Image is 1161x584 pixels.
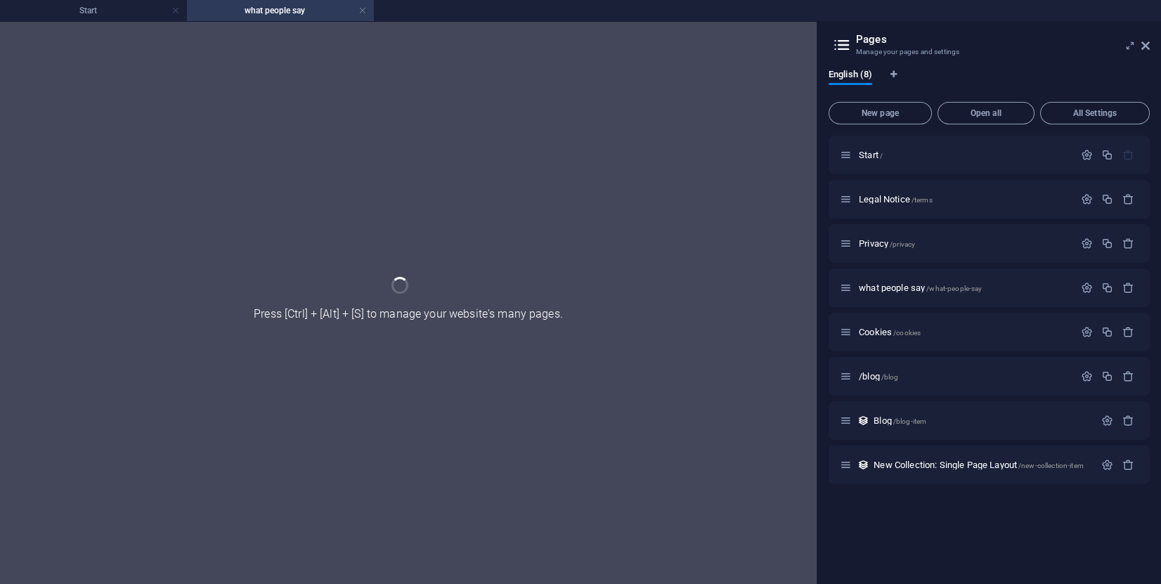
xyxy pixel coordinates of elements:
[859,150,883,160] span: Click to open page
[835,109,926,117] span: New page
[1122,282,1134,294] div: Remove
[1122,459,1134,471] div: Remove
[855,195,1074,204] div: Legal Notice/terms
[856,46,1122,58] h3: Manage your pages and settings
[1122,149,1134,161] div: The startpage cannot be deleted
[855,327,1074,337] div: Cookies/cookies
[1081,326,1093,338] div: Settings
[869,460,1094,469] div: New Collection: Single Page Layout/new-collection-item
[1040,102,1150,124] button: All Settings
[1081,149,1093,161] div: Settings
[829,102,932,124] button: New page
[1122,238,1134,249] div: Remove
[1122,326,1134,338] div: Remove
[880,152,883,160] span: /
[938,102,1034,124] button: Open all
[1101,193,1113,205] div: Duplicate
[874,460,1084,470] span: Click to open page
[1122,370,1134,382] div: Remove
[1018,462,1084,469] span: /new-collection-item
[855,372,1074,381] div: /blog/blog
[1122,193,1134,205] div: Remove
[874,415,926,426] span: Click to open page
[1101,282,1113,294] div: Duplicate
[1081,238,1093,249] div: Settings
[855,283,1074,292] div: what people say/what-people-say
[1101,415,1113,427] div: Settings
[893,417,926,425] span: /blog-item
[859,327,921,337] span: Click to open page
[1081,193,1093,205] div: Settings
[881,373,899,381] span: /blog
[1122,415,1134,427] div: Remove
[829,66,872,86] span: English (8)
[1101,238,1113,249] div: Duplicate
[1046,109,1143,117] span: All Settings
[944,109,1028,117] span: Open all
[857,415,869,427] div: This layout is used as a template for all items (e.g. a blog post) of this collection. The conten...
[859,371,898,382] span: Click to open page
[1081,370,1093,382] div: Settings
[890,240,915,248] span: /privacy
[1081,282,1093,294] div: Settings
[893,329,921,337] span: /cookies
[1101,149,1113,161] div: Duplicate
[1101,459,1113,471] div: Settings
[1101,326,1113,338] div: Duplicate
[855,239,1074,248] div: Privacy/privacy
[869,416,1094,425] div: Blog/blog-item
[855,150,1074,160] div: Start/
[912,196,933,204] span: /terms
[857,459,869,471] div: This layout is used as a template for all items (e.g. a blog post) of this collection. The conten...
[856,33,1150,46] h2: Pages
[926,285,982,292] span: /what-people-say
[859,238,915,249] span: Click to open page
[1101,370,1113,382] div: Duplicate
[859,194,933,205] span: Click to open page
[859,283,982,293] span: Click to open page
[187,3,374,18] h4: what people say
[829,70,1150,96] div: Language Tabs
